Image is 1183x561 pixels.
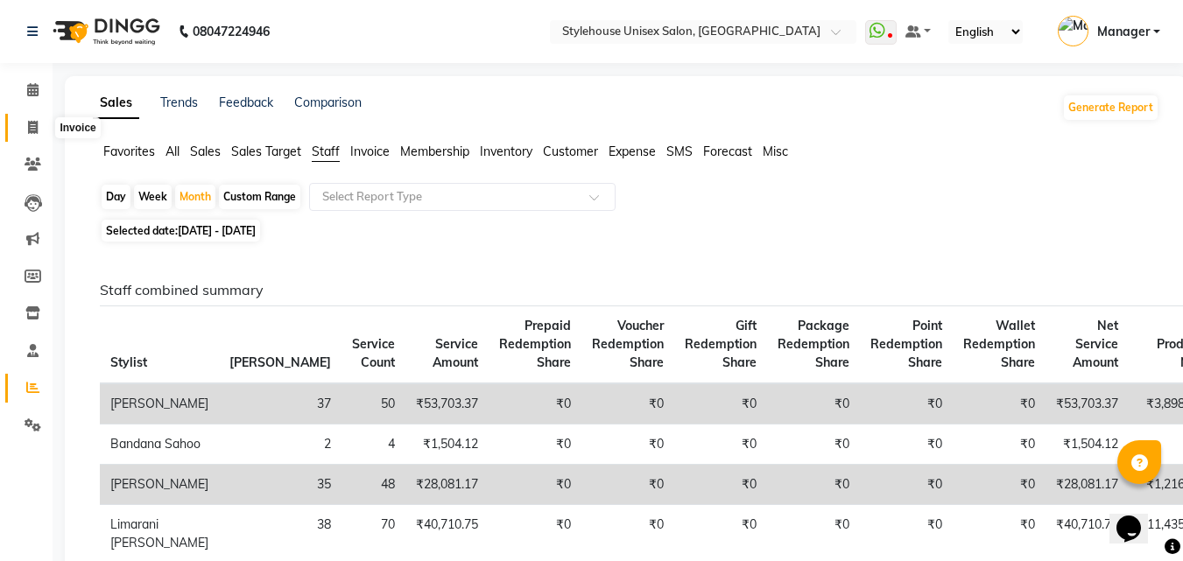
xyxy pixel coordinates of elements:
td: ₹28,081.17 [1046,465,1129,505]
td: ₹0 [581,383,674,424]
td: ₹0 [767,383,860,424]
span: [DATE] - [DATE] [178,224,256,237]
span: Sales Target [231,144,301,159]
td: ₹0 [767,465,860,505]
div: Invoice [55,117,100,138]
a: Trends [160,95,198,110]
span: Stylist [110,354,147,370]
button: Generate Report [1064,95,1158,120]
td: ₹0 [767,424,860,465]
td: 2 [219,424,342,465]
td: 4 [342,424,405,465]
span: Misc [763,144,788,159]
span: Package Redemption Share [778,318,849,370]
span: Net Service Amount [1073,318,1118,370]
td: 50 [342,383,405,424]
td: [PERSON_NAME] [100,465,219,505]
h6: Staff combined summary [100,282,1145,298]
a: Feedback [219,95,273,110]
span: Gift Redemption Share [685,318,757,370]
span: Service Amount [433,336,478,370]
span: Favorites [103,144,155,159]
td: ₹0 [674,383,767,424]
span: Inventory [480,144,532,159]
span: Invoice [350,144,390,159]
span: Staff [312,144,340,159]
td: ₹0 [489,424,581,465]
span: Service Count [352,336,395,370]
div: Month [175,185,215,209]
img: Manager [1058,16,1088,46]
td: ₹1,504.12 [405,424,489,465]
td: Bandana Sahoo [100,424,219,465]
span: Customer [543,144,598,159]
div: Week [134,185,172,209]
div: Custom Range [219,185,300,209]
iframe: chat widget [1109,491,1165,543]
td: ₹53,703.37 [1046,383,1129,424]
td: ₹0 [489,383,581,424]
span: Expense [609,144,656,159]
span: Selected date: [102,220,260,242]
span: Sales [190,144,221,159]
td: ₹0 [674,465,767,505]
td: ₹0 [489,465,581,505]
span: Prepaid Redemption Share [499,318,571,370]
td: ₹0 [860,424,953,465]
span: Point Redemption Share [870,318,942,370]
td: [PERSON_NAME] [100,383,219,424]
td: ₹28,081.17 [405,465,489,505]
td: ₹1,504.12 [1046,424,1129,465]
span: [PERSON_NAME] [229,354,331,370]
span: Forecast [703,144,752,159]
img: logo [45,7,165,56]
span: SMS [666,144,693,159]
span: All [165,144,180,159]
td: ₹0 [953,424,1046,465]
td: ₹0 [953,383,1046,424]
td: ₹0 [581,424,674,465]
span: Membership [400,144,469,159]
td: ₹0 [674,424,767,465]
td: 37 [219,383,342,424]
td: ₹0 [860,465,953,505]
td: ₹53,703.37 [405,383,489,424]
span: Manager [1097,23,1150,41]
td: ₹0 [860,383,953,424]
span: Voucher Redemption Share [592,318,664,370]
a: Sales [93,88,139,119]
td: ₹0 [953,465,1046,505]
td: 48 [342,465,405,505]
span: Wallet Redemption Share [963,318,1035,370]
td: 35 [219,465,342,505]
a: Comparison [294,95,362,110]
b: 08047224946 [193,7,270,56]
div: Day [102,185,130,209]
td: ₹0 [581,465,674,505]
